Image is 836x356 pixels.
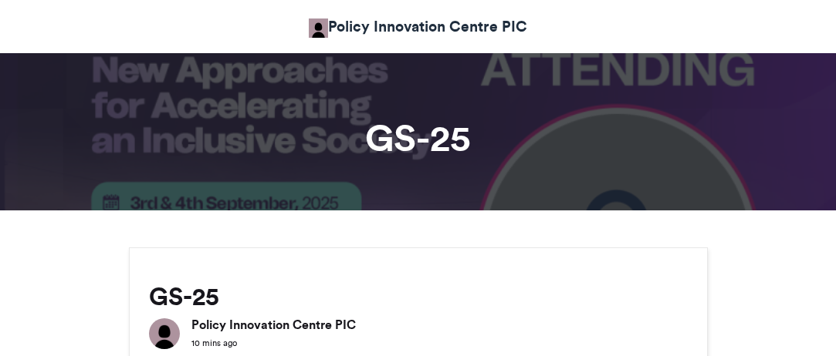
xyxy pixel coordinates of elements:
[59,119,777,156] h1: GS-25
[309,18,328,38] img: Policy Innovation Centre PIC
[191,338,237,348] small: 10 mins ago
[149,283,688,311] h2: GS-25
[149,318,180,349] img: Policy Innovation Centre PIC
[191,318,688,331] h6: Policy Innovation Centre PIC
[309,15,527,38] a: Policy Innovation Centre PIC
